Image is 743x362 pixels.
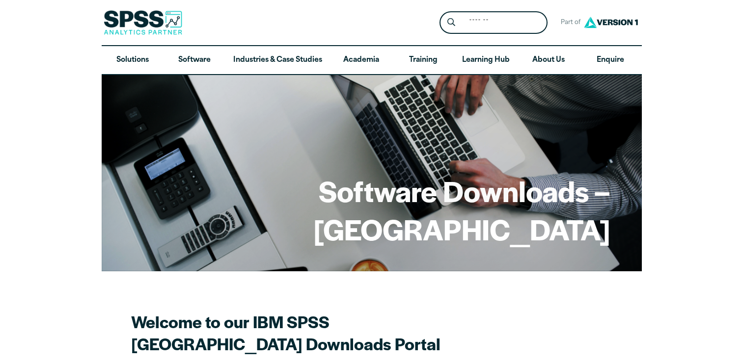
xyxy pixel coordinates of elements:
a: Enquire [579,46,641,75]
img: SPSS Analytics Partner [104,10,182,35]
a: Training [392,46,454,75]
form: Site Header Search Form [440,11,548,34]
button: Search magnifying glass icon [442,14,460,32]
span: Part of [555,16,581,30]
a: About Us [518,46,579,75]
a: Software [164,46,225,75]
a: Learning Hub [454,46,518,75]
a: Industries & Case Studies [225,46,330,75]
h1: Software Downloads – [GEOGRAPHIC_DATA] [133,172,610,248]
h2: Welcome to our IBM SPSS [GEOGRAPHIC_DATA] Downloads Portal [131,310,475,355]
a: Academia [330,46,392,75]
img: Version1 Logo [581,13,640,31]
svg: Search magnifying glass icon [447,18,455,26]
a: Solutions [102,46,164,75]
nav: Desktop version of site main menu [102,46,642,75]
